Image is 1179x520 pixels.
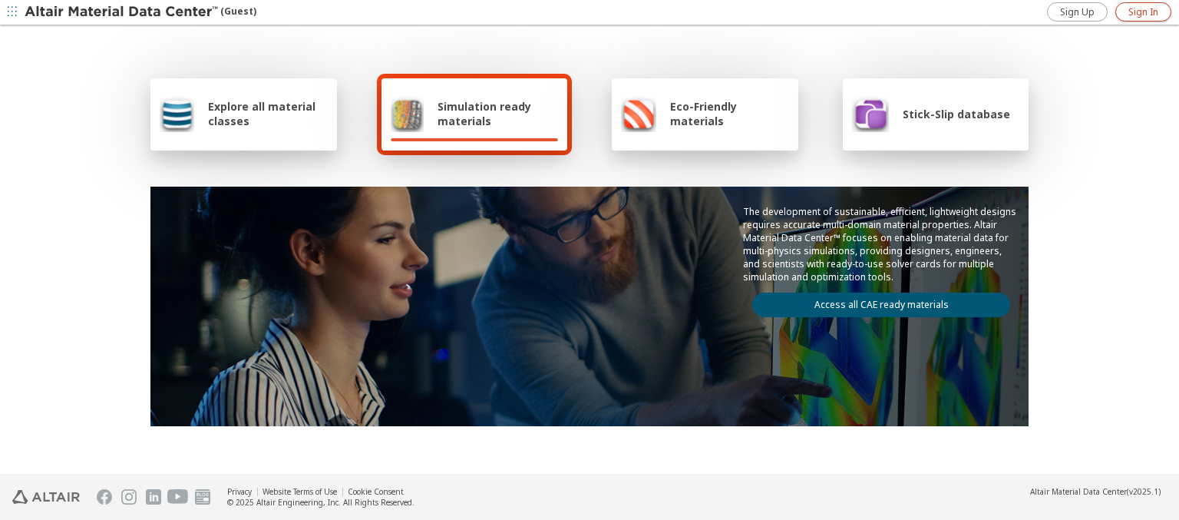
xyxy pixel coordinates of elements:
[263,486,337,497] a: Website Terms of Use
[1030,486,1127,497] span: Altair Material Data Center
[1115,2,1171,22] a: Sign In
[12,490,80,504] img: Altair Engineering
[1047,2,1108,22] a: Sign Up
[852,95,889,132] img: Stick-Slip database
[25,5,256,20] div: (Guest)
[1060,6,1095,18] span: Sign Up
[391,95,424,132] img: Simulation ready materials
[160,95,194,132] img: Explore all material classes
[621,95,656,132] img: Eco-Friendly materials
[1030,486,1161,497] div: (v2025.1)
[1128,6,1158,18] span: Sign In
[743,205,1019,283] p: The development of sustainable, efficient, lightweight designs requires accurate multi-domain mat...
[903,107,1010,121] span: Stick-Slip database
[25,5,220,20] img: Altair Material Data Center
[227,486,252,497] a: Privacy
[438,99,558,128] span: Simulation ready materials
[348,486,404,497] a: Cookie Consent
[752,293,1010,317] a: Access all CAE ready materials
[227,497,414,508] div: © 2025 Altair Engineering, Inc. All Rights Reserved.
[208,99,328,128] span: Explore all material classes
[670,99,788,128] span: Eco-Friendly materials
